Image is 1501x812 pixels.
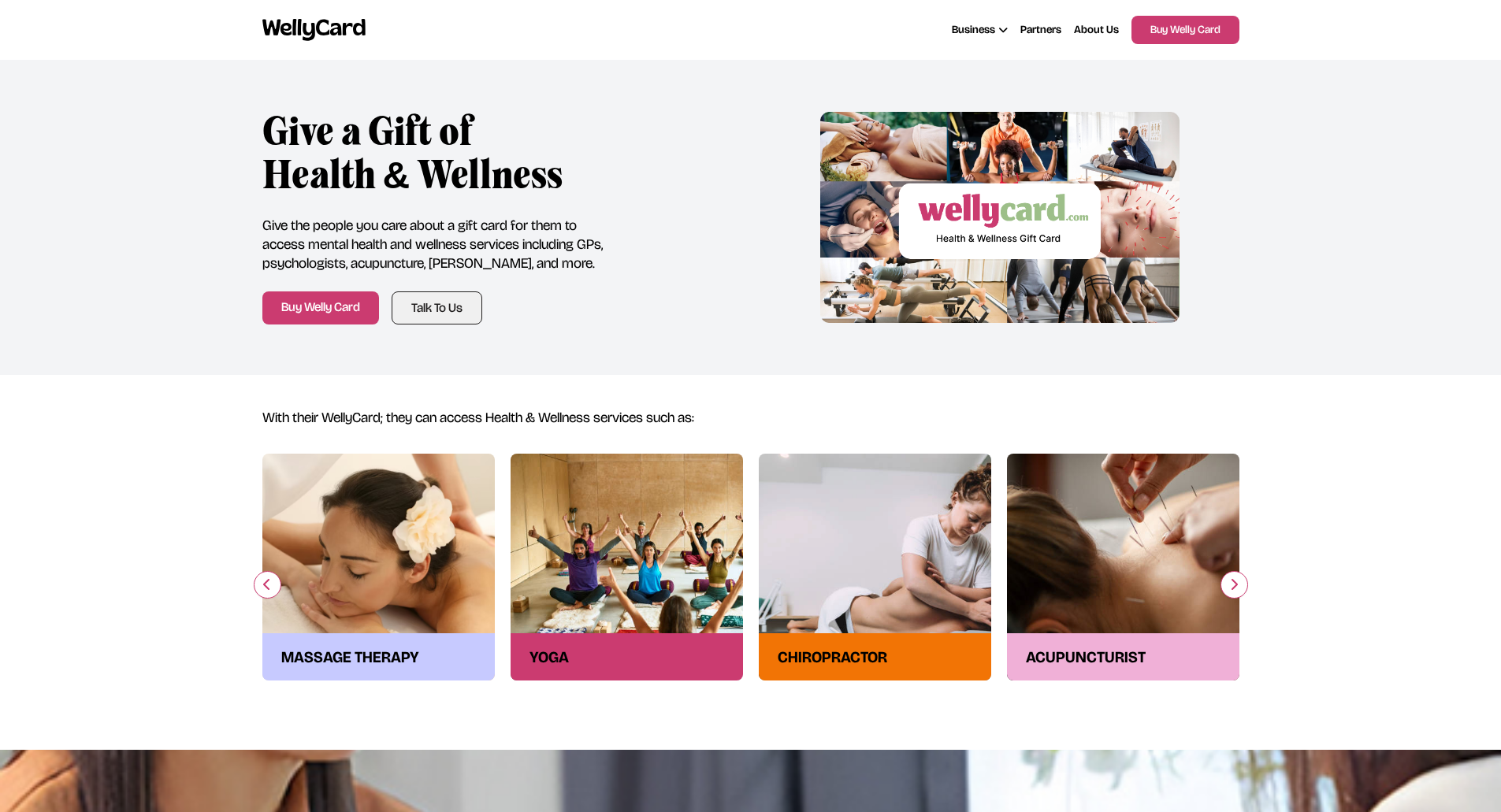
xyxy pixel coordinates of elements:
p: Give the people you care about a gift card for them to access mental health and wellness services... [262,216,741,273]
a: Talk To Us [392,291,482,324]
div: Business [952,22,1008,39]
div: chiropractor [759,633,991,680]
img: wellycard wellness gift card - buy a gift of health and wellness for you and your loved ones with... [820,112,1180,324]
h3: Give a Gift of Health & Wellness [262,110,741,197]
h5: With their WellyCard; they can access Health & Wellness services such as: [262,406,1239,428]
img: wellycard.svg [262,19,366,40]
div: yoga [511,633,743,680]
div: Massage Therapy [262,633,495,680]
a: Partners [1020,22,1061,38]
div: acupuncturist [1007,633,1239,680]
a: About Us [1074,22,1119,38]
a: Buy Welly Card [262,291,379,324]
a: Buy Welly Card [1131,16,1239,44]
